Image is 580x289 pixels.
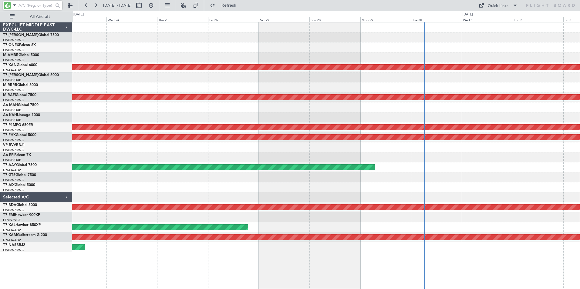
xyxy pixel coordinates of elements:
[3,208,24,212] a: OMDW/DWC
[3,53,19,57] span: M-AMBR
[3,238,21,242] a: DNAA/ABV
[16,15,64,19] span: All Aircraft
[3,73,59,77] a: T7-[PERSON_NAME]Global 6000
[7,12,66,22] button: All Aircraft
[3,58,24,62] a: OMDW/DWC
[3,43,19,47] span: T7-ONEX
[476,1,521,10] button: Quick Links
[3,138,24,142] a: OMDW/DWC
[3,213,40,217] a: T7-EMIHawker 900XP
[3,173,36,177] a: T7-GTSGlobal 7500
[73,12,84,17] div: [DATE]
[360,17,411,22] div: Mon 29
[216,3,242,8] span: Refresh
[3,178,24,182] a: OMDW/DWC
[3,98,24,102] a: OMDW/DWC
[259,17,309,22] div: Sat 27
[3,158,21,162] a: OMDB/DXB
[3,143,16,147] span: VP-BVV
[103,3,132,8] span: [DATE] - [DATE]
[3,153,31,157] a: A6-EFIFalcon 7X
[3,118,21,122] a: OMDB/DXB
[3,123,18,127] span: T7-P1MP
[3,63,17,67] span: T7-XAN
[3,53,39,57] a: M-AMBRGlobal 5000
[3,203,37,207] a: T7-BDAGlobal 5000
[208,17,259,22] div: Fri 26
[3,243,16,247] span: T7-NAS
[3,103,39,107] a: A6-MAHGlobal 7500
[488,3,508,9] div: Quick Links
[3,88,24,92] a: OMDW/DWC
[3,203,16,207] span: T7-BDA
[3,33,38,37] span: T7-[PERSON_NAME]
[3,73,38,77] span: T7-[PERSON_NAME]
[3,173,15,177] span: T7-GTS
[3,113,17,117] span: A6-KAH
[207,1,244,10] button: Refresh
[157,17,208,22] div: Thu 25
[3,123,33,127] a: T7-P1MPG-650ER
[3,163,37,167] a: T7-AAYGlobal 7500
[3,83,17,87] span: M-RRRR
[3,248,24,252] a: OMDW/DWC
[463,12,473,17] div: [DATE]
[3,83,38,87] a: M-RRRRGlobal 6000
[3,223,41,227] a: T7-XALHawker 850XP
[3,113,40,117] a: A6-KAHLineage 1000
[3,188,24,192] a: OMDW/DWC
[3,43,36,47] a: T7-ONEXFalcon 8X
[3,63,37,67] a: T7-XANGlobal 6000
[106,17,157,22] div: Wed 24
[3,133,36,137] a: T7-FHXGlobal 5000
[3,168,21,172] a: DNAA/ABV
[3,213,15,217] span: T7-EMI
[3,183,35,187] a: T7-AIXGlobal 5000
[462,17,512,22] div: Wed 1
[3,93,36,97] a: M-RAFIGlobal 7500
[3,78,21,82] a: OMDB/DXB
[513,17,563,22] div: Thu 2
[3,153,14,157] span: A6-EFI
[3,38,24,42] a: OMDW/DWC
[3,228,21,232] a: DNAA/ABV
[309,17,360,22] div: Sun 28
[3,218,21,222] a: LFMN/NCE
[3,243,25,247] a: T7-NASBBJ2
[3,223,15,227] span: T7-XAL
[3,103,18,107] span: A6-MAH
[56,17,106,22] div: Tue 23
[3,128,24,132] a: OMDW/DWC
[3,133,16,137] span: T7-FHX
[3,233,17,237] span: T7-XAM
[3,183,15,187] span: T7-AIX
[3,233,47,237] a: T7-XAMGulfstream G-200
[3,143,25,147] a: VP-BVVBBJ1
[3,93,16,97] span: M-RAFI
[3,163,16,167] span: T7-AAY
[3,33,59,37] a: T7-[PERSON_NAME]Global 7500
[3,68,21,72] a: DNAA/ABV
[3,148,24,152] a: OMDW/DWC
[3,108,21,112] a: OMDB/DXB
[19,1,53,10] input: A/C (Reg. or Type)
[411,17,462,22] div: Tue 30
[3,48,24,52] a: OMDW/DWC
